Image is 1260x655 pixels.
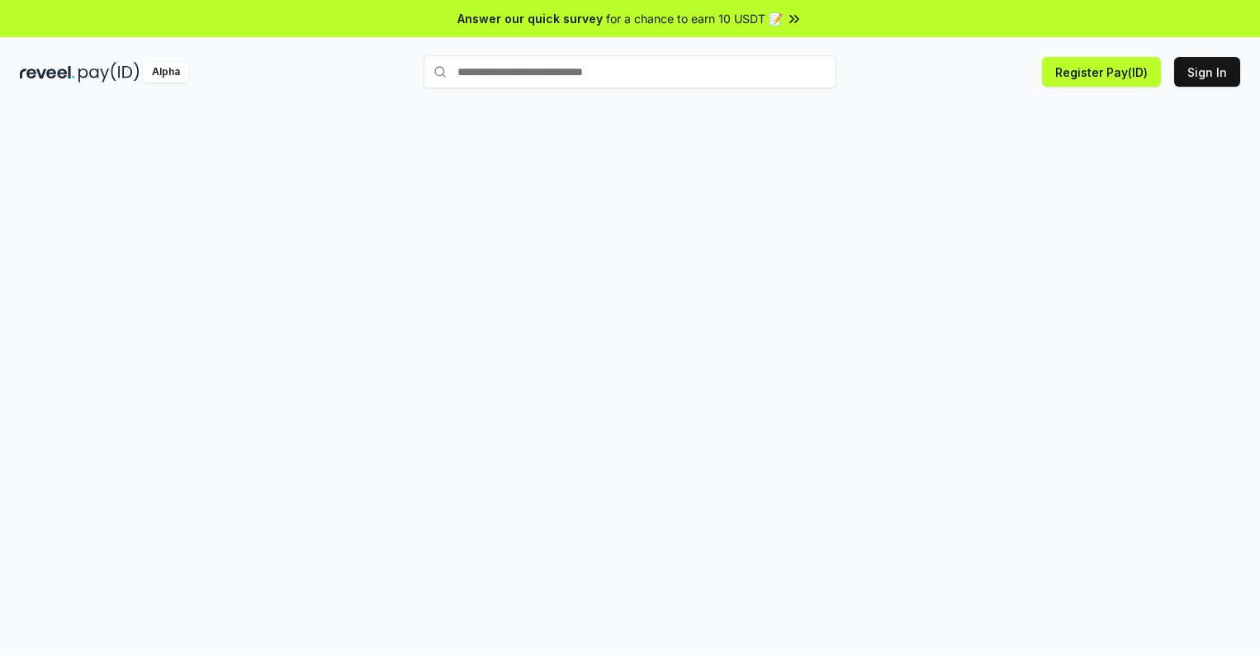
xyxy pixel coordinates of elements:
[1174,57,1240,87] button: Sign In
[78,62,140,83] img: pay_id
[606,10,783,27] span: for a chance to earn 10 USDT 📝
[457,10,603,27] span: Answer our quick survey
[1042,57,1161,87] button: Register Pay(ID)
[20,62,75,83] img: reveel_dark
[143,62,189,83] div: Alpha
